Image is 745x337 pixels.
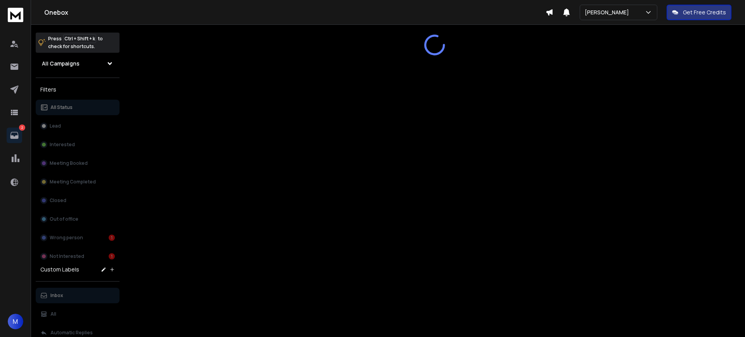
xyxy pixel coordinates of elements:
[8,8,23,22] img: logo
[8,314,23,329] button: M
[683,9,726,16] p: Get Free Credits
[36,56,120,71] button: All Campaigns
[42,60,80,67] h1: All Campaigns
[48,35,103,50] p: Press to check for shortcuts.
[585,9,632,16] p: [PERSON_NAME]
[40,266,79,273] h3: Custom Labels
[36,84,120,95] h3: Filters
[63,34,96,43] span: Ctrl + Shift + k
[667,5,731,20] button: Get Free Credits
[7,128,22,143] a: 2
[19,124,25,131] p: 2
[44,8,546,17] h1: Onebox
